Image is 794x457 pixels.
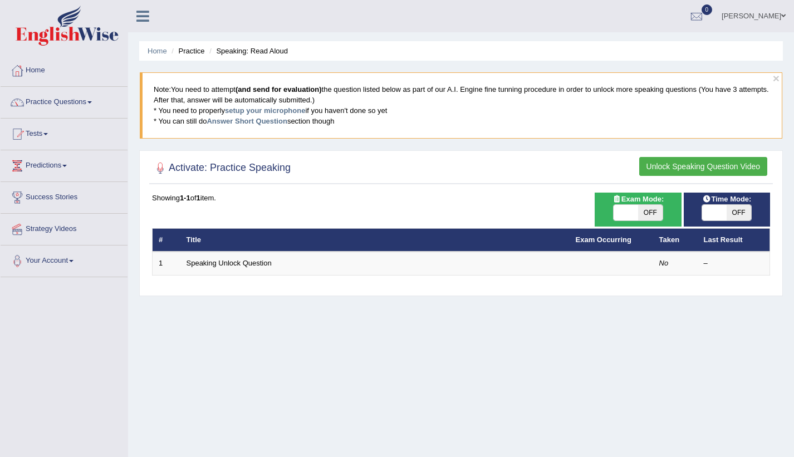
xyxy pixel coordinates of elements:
[608,193,668,205] span: Exam Mode:
[207,117,287,125] a: Answer Short Question
[207,46,288,56] li: Speaking: Read Aloud
[1,119,128,146] a: Tests
[698,193,756,205] span: Time Mode:
[1,87,128,115] a: Practice Questions
[698,228,770,252] th: Last Result
[1,55,128,83] a: Home
[180,194,190,202] b: 1-1
[659,259,669,267] em: No
[1,245,128,273] a: Your Account
[154,85,171,94] span: Note:
[152,160,291,176] h2: Activate: Practice Speaking
[1,182,128,210] a: Success Stories
[704,258,764,269] div: –
[153,252,180,275] td: 1
[653,228,698,252] th: Taken
[180,228,570,252] th: Title
[140,72,782,138] blockquote: You need to attempt the question listed below as part of our A.I. Engine fine tunning procedure i...
[1,150,128,178] a: Predictions
[148,47,167,55] a: Home
[236,85,322,94] b: (and send for evaluation)
[153,228,180,252] th: #
[152,193,770,203] div: Showing of item.
[702,4,713,15] span: 0
[197,194,200,202] b: 1
[727,205,751,220] span: OFF
[1,214,128,242] a: Strategy Videos
[576,235,631,244] a: Exam Occurring
[773,72,780,84] button: ×
[225,106,305,115] a: setup your microphone
[187,259,272,267] a: Speaking Unlock Question
[595,193,681,227] div: Show exams occurring in exams
[639,157,767,176] button: Unlock Speaking Question Video
[169,46,204,56] li: Practice
[638,205,663,220] span: OFF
